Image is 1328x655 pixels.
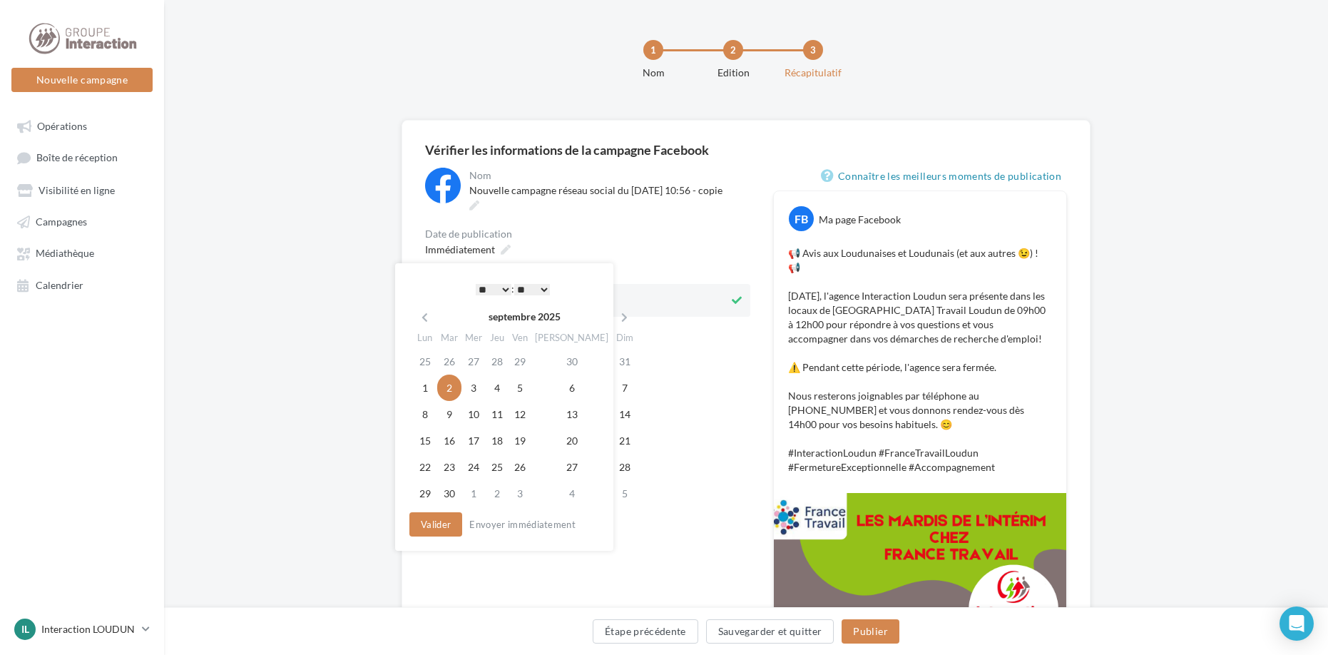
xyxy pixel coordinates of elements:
[803,40,823,60] div: 3
[531,348,612,375] td: 30
[469,184,722,196] span: Nouvelle campagne réseau social du [DATE] 10:56 - copie
[531,401,612,427] td: 13
[437,480,461,507] td: 30
[461,348,486,375] td: 27
[612,375,637,401] td: 7
[425,143,1067,156] div: Vérifier les informations de la campagne Facebook
[412,454,437,480] td: 22
[509,454,531,480] td: 26
[531,327,612,348] th: [PERSON_NAME]
[486,327,509,348] th: Jeu
[36,152,118,164] span: Boîte de réception
[412,401,437,427] td: 8
[821,168,1067,185] a: Connaître les meilleurs moments de publication
[531,427,612,454] td: 20
[608,66,699,80] div: Nom
[486,480,509,507] td: 2
[486,375,509,401] td: 4
[767,66,859,80] div: Récapitulatif
[437,454,461,480] td: 23
[425,229,750,239] div: Date de publication
[486,427,509,454] td: 18
[461,454,486,480] td: 24
[509,480,531,507] td: 3
[612,454,637,480] td: 28
[36,248,94,260] span: Médiathèque
[9,208,155,234] a: Campagnes
[612,427,637,454] td: 21
[819,213,901,227] div: Ma page Facebook
[437,375,461,401] td: 2
[409,512,462,537] button: Valider
[437,306,612,327] th: septembre 2025
[36,279,83,291] span: Calendrier
[9,113,155,138] a: Opérations
[437,401,461,427] td: 9
[39,184,115,196] span: Visibilité en ligne
[464,516,581,533] button: Envoyer immédiatement
[509,375,531,401] td: 5
[412,480,437,507] td: 29
[21,622,29,636] span: IL
[612,348,637,375] td: 31
[437,427,461,454] td: 16
[11,68,153,92] button: Nouvelle campagne
[509,427,531,454] td: 19
[612,480,637,507] td: 5
[461,480,486,507] td: 1
[469,171,747,181] div: Nom
[531,454,612,480] td: 27
[593,619,698,644] button: Étape précédente
[706,619,834,644] button: Sauvegarder et quitter
[412,375,437,401] td: 1
[531,375,612,401] td: 6
[486,401,509,427] td: 11
[412,327,437,348] th: Lun
[9,240,155,265] a: Médiathèque
[9,144,155,171] a: Boîte de réception
[509,327,531,348] th: Ven
[461,327,486,348] th: Mer
[461,375,486,401] td: 3
[11,616,153,643] a: IL Interaction LOUDUN
[37,120,87,132] span: Opérations
[509,348,531,375] td: 29
[486,348,509,375] td: 28
[788,246,1052,474] p: 📢 Avis aux Loudunaises et Loudunais (et aux autres 😉) ! 📢 [DATE], l'agence Interaction Loudun ser...
[412,427,437,454] td: 15
[41,622,136,636] p: Interaction LOUDUN
[425,243,495,255] span: Immédiatement
[1280,606,1314,641] div: Open Intercom Messenger
[36,215,87,228] span: Campagnes
[9,272,155,298] a: Calendrier
[612,401,637,427] td: 14
[531,480,612,507] td: 4
[412,348,437,375] td: 25
[723,40,743,60] div: 2
[437,348,461,375] td: 26
[441,278,585,300] div: :
[461,401,486,427] td: 10
[9,177,155,203] a: Visibilité en ligne
[612,327,637,348] th: Dim
[509,401,531,427] td: 12
[789,206,814,231] div: FB
[842,619,899,644] button: Publier
[643,40,663,60] div: 1
[486,454,509,480] td: 25
[688,66,779,80] div: Edition
[461,427,486,454] td: 17
[437,327,461,348] th: Mar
